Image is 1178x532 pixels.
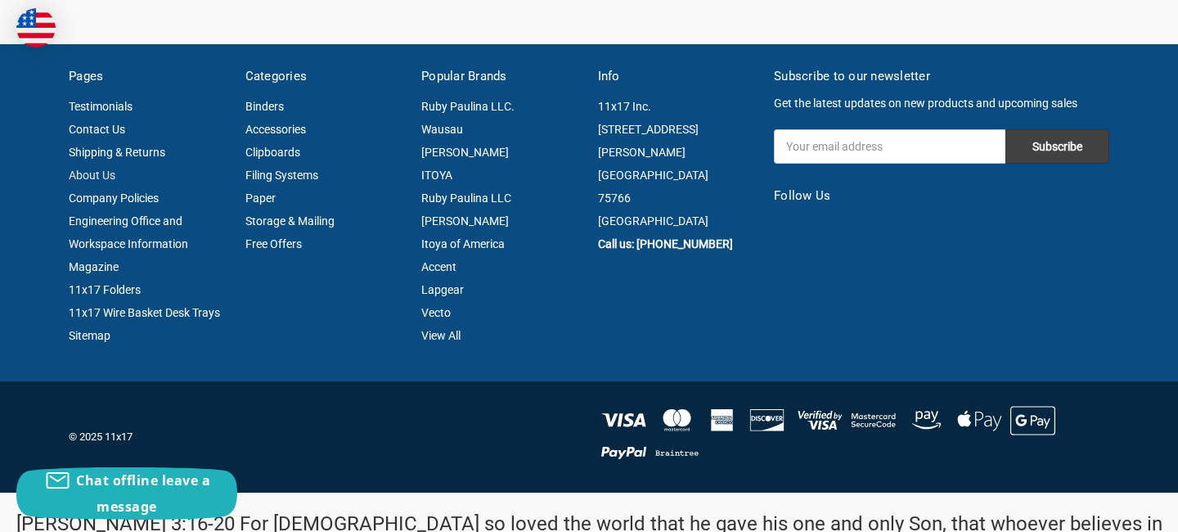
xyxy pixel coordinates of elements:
p: Get the latest updates on new products and upcoming sales [774,95,1109,112]
a: Engineering Office and Workspace Information Magazine [69,214,188,273]
a: 11x17 Folders [69,283,141,296]
input: Your email address [774,129,1005,164]
input: Subscribe [1005,129,1109,164]
h5: Follow Us [774,187,1109,205]
h5: Categories [245,67,405,86]
a: Paper [245,192,276,205]
button: Chat offline leave a message [16,467,237,520]
a: Ruby Paulina LLC [421,192,511,205]
span: Chat offline leave a message [76,471,210,516]
a: ITOYA [421,169,452,182]
h5: Info [598,67,758,86]
a: Clipboards [245,146,300,159]
address: 11x17 Inc. [STREET_ADDRESS][PERSON_NAME] [GEOGRAPHIC_DATA] 75766 [GEOGRAPHIC_DATA] [598,95,758,232]
a: Ruby Paulina LLC. [421,100,515,113]
a: Vecto [421,306,451,319]
a: Accessories [245,123,306,136]
a: Filing Systems [245,169,318,182]
img: duty and tax information for United States [16,8,56,47]
a: Company Policies [69,192,159,205]
a: Contact Us [69,123,125,136]
a: Shipping & Returns [69,146,165,159]
a: Wausau [421,123,463,136]
a: About Us [69,169,115,182]
a: Sitemap [69,329,110,342]
h5: Subscribe to our newsletter [774,67,1109,86]
p: © 2025 11x17 [69,429,581,445]
h5: Popular Brands [421,67,581,86]
a: Call us: [PHONE_NUMBER] [598,237,733,250]
a: Binders [245,100,284,113]
a: [PERSON_NAME] [421,214,509,228]
a: Itoya of America [421,237,505,250]
a: Lapgear [421,283,464,296]
a: Accent [421,260,456,273]
a: View All [421,329,461,342]
a: [PERSON_NAME] [421,146,509,159]
a: Free Offers [245,237,302,250]
h5: Pages [69,67,228,86]
a: Testimonials [69,100,133,113]
a: Storage & Mailing [245,214,335,228]
a: 11x17 Wire Basket Desk Trays [69,306,220,319]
